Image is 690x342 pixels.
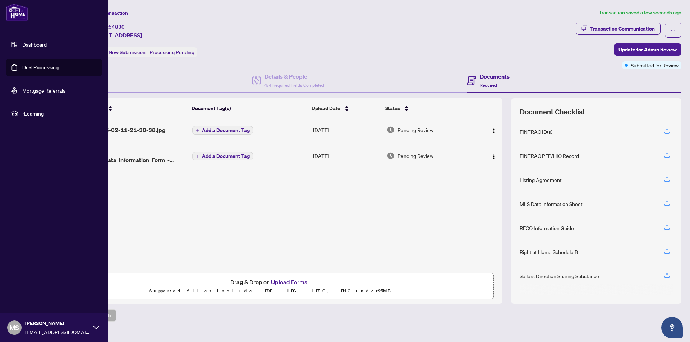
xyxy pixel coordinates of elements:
[387,152,395,160] img: Document Status
[192,126,253,135] button: Add a Document Tag
[488,124,500,136] button: Logo
[89,47,197,57] div: Status:
[618,44,677,55] span: Update for Admin Review
[22,109,97,117] span: rLearning
[671,28,676,33] span: ellipsis
[312,104,340,112] span: Upload Date
[576,23,661,35] button: Transaction Communication
[25,319,90,327] span: [PERSON_NAME]
[385,104,400,112] span: Status
[520,200,583,208] div: MLS Data Information Sheet
[614,43,681,56] button: Update for Admin Review
[73,147,187,164] span: 291_Condo_-_Sale_MLS_Data_Information_Form_-_PropTx-OREAtri.pdf
[387,126,395,134] img: Document Status
[22,87,65,94] a: Mortgage Referrals
[46,273,493,300] span: Drag & Drop orUpload FormsSupported files include .PDF, .JPG, .JPEG, .PNG under25MB
[397,152,433,160] span: Pending Review
[189,98,309,118] th: Document Tag(s)
[480,72,510,81] h4: Documents
[310,141,384,170] td: [DATE]
[202,128,250,133] span: Add a Document Tag
[520,107,585,117] span: Document Checklist
[89,10,128,16] span: View Transaction
[22,64,59,71] a: Deal Processing
[488,150,500,161] button: Logo
[520,176,562,184] div: Listing Agreement
[599,9,681,17] article: Transaction saved a few seconds ago
[22,41,47,48] a: Dashboard
[10,323,19,333] span: MS
[264,72,324,81] h4: Details & People
[520,224,574,232] div: RECO Information Guide
[491,128,497,134] img: Logo
[89,31,142,39] span: [STREET_ADDRESS]
[25,328,90,336] span: [EMAIL_ADDRESS][DOMAIN_NAME]
[70,98,189,118] th: (2) File Name
[520,128,552,136] div: FINTRAC ID(s)
[109,24,125,30] span: 54830
[661,317,683,338] button: Open asap
[202,154,250,159] span: Add a Document Tag
[269,277,309,287] button: Upload Forms
[631,61,678,69] span: Submitted for Review
[309,98,382,118] th: Upload Date
[491,154,497,160] img: Logo
[520,152,579,160] div: FINTRAC PEP/HIO Record
[480,83,497,88] span: Required
[310,118,384,141] td: [DATE]
[264,83,324,88] span: 4/4 Required Fields Completed
[195,128,199,132] span: plus
[192,152,253,160] button: Add a Document Tag
[590,23,655,34] div: Transaction Communication
[382,98,474,118] th: Status
[230,277,309,287] span: Drag & Drop or
[51,287,489,295] p: Supported files include .PDF, .JPG, .JPEG, .PNG under 25 MB
[109,49,194,56] span: New Submission - Processing Pending
[195,154,199,158] span: plus
[520,248,578,256] div: Right at Home Schedule B
[397,126,433,134] span: Pending Review
[520,272,599,280] div: Sellers Direction Sharing Substance
[73,126,166,134] span: PHOTO-2025-02-11-21-30-38.jpg
[6,4,28,21] img: logo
